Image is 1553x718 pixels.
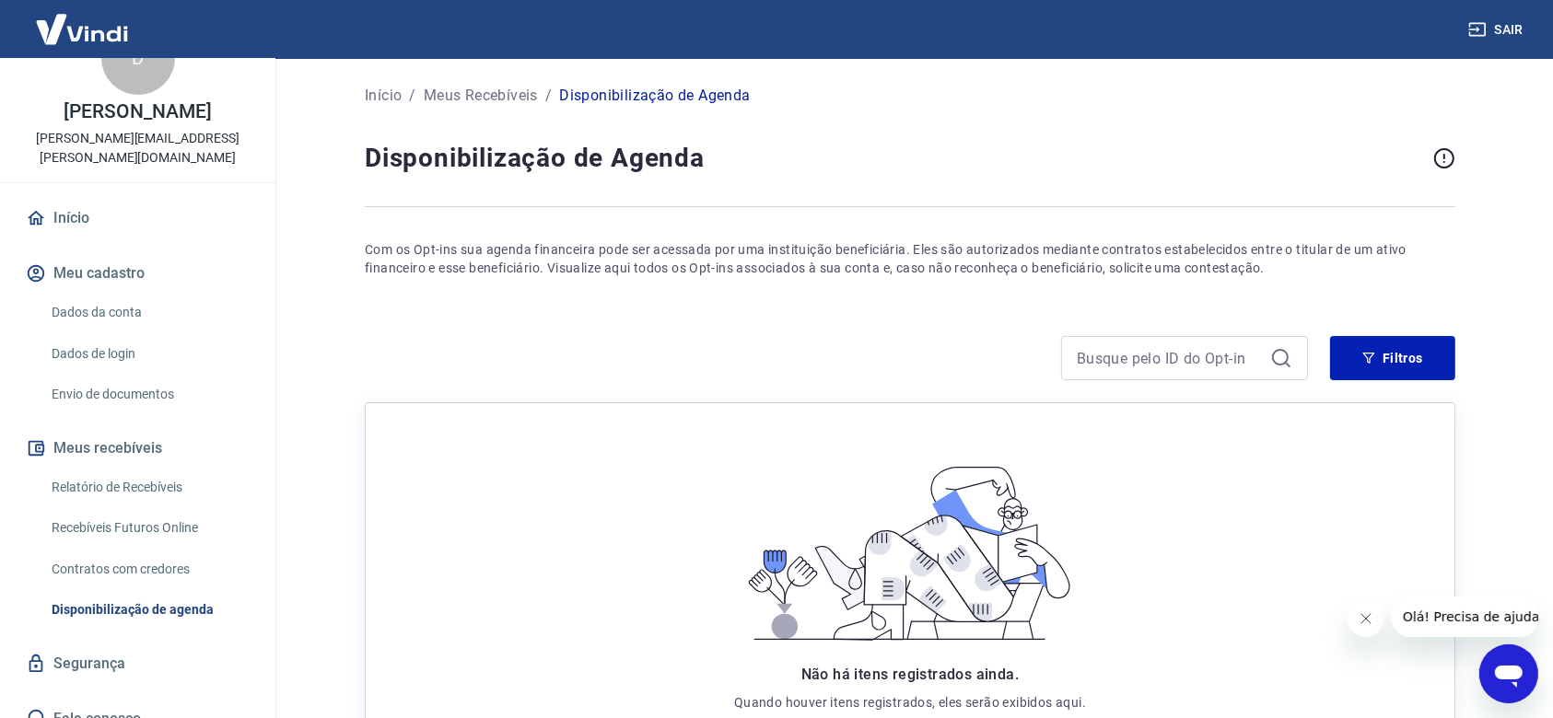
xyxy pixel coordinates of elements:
[44,550,253,588] a: Contratos com credores
[734,693,1086,712] p: Quando houver itens registrados, eles serão exibidos aqui.
[44,469,253,506] a: Relatório de Recebíveis
[365,140,1426,177] h4: Disponibilização de Agenda
[365,85,402,107] a: Início
[22,1,142,57] img: Vindi
[22,428,253,469] button: Meus recebíveis
[22,198,253,238] a: Início
[1077,344,1263,372] input: Busque pelo ID do Opt-in
[365,240,1455,277] p: Com os Opt-ins sua agenda financeira pode ser acessada por uma instituição beneficiária. Eles são...
[1330,336,1455,380] button: Filtros
[424,85,538,107] a: Meus Recebíveis
[1392,596,1538,637] iframe: Mensagem da empresa
[559,85,750,107] p: Disponibilização de Agenda
[1465,13,1531,47] button: Sair
[1348,600,1384,637] iframe: Fechar mensagem
[22,253,253,294] button: Meu cadastro
[44,591,253,629] a: Disponibilização de agenda
[409,85,415,107] p: /
[64,102,211,122] p: [PERSON_NAME]
[15,129,261,168] p: [PERSON_NAME][EMAIL_ADDRESS][PERSON_NAME][DOMAIN_NAME]
[44,294,253,331] a: Dados da conta
[1479,644,1538,703] iframe: Botão para abrir a janela de mensagens
[545,85,552,107] p: /
[44,376,253,413] a: Envio de documentos
[22,643,253,684] a: Segurança
[801,666,1019,683] span: Não há itens registrados ainda.
[44,509,253,547] a: Recebíveis Futuros Online
[11,13,155,28] span: Olá! Precisa de ajuda?
[44,335,253,373] a: Dados de login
